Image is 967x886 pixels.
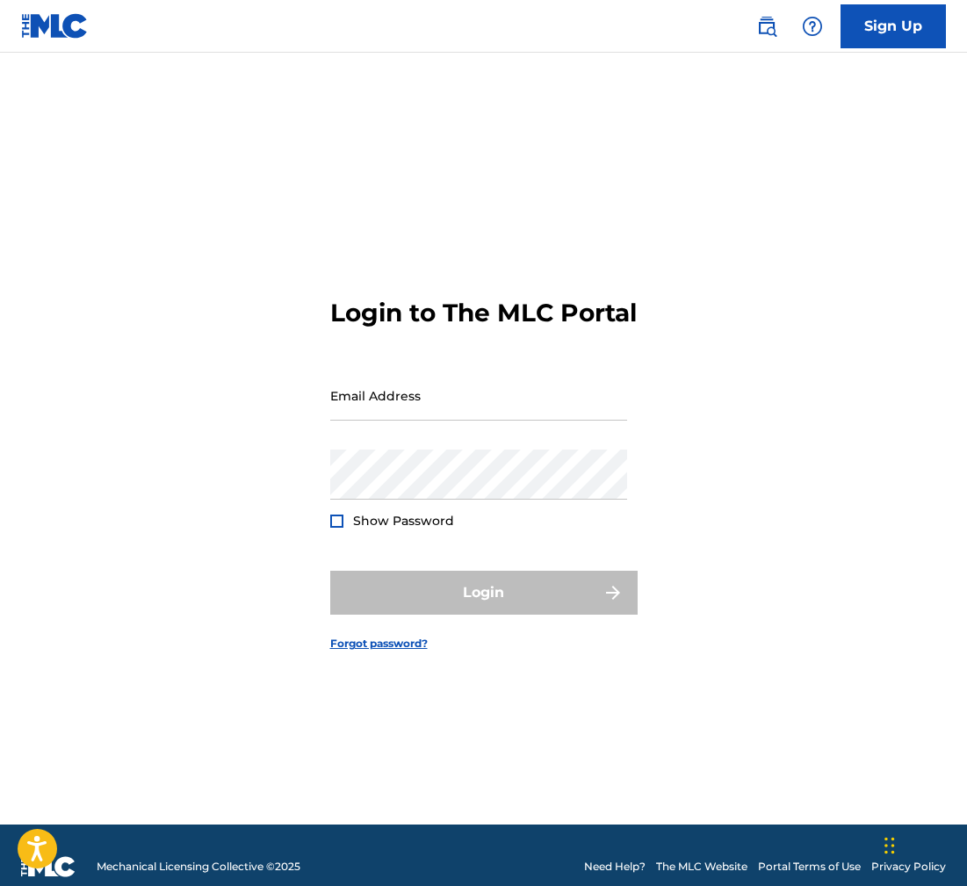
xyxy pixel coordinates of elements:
[97,859,300,875] span: Mechanical Licensing Collective © 2025
[330,298,637,328] h3: Login to The MLC Portal
[656,859,747,875] a: The MLC Website
[795,9,830,44] div: Help
[841,4,946,48] a: Sign Up
[21,13,89,39] img: MLC Logo
[330,636,428,652] a: Forgot password?
[21,856,76,877] img: logo
[756,16,777,37] img: search
[879,802,967,886] iframe: Chat Widget
[871,859,946,875] a: Privacy Policy
[758,859,861,875] a: Portal Terms of Use
[584,859,646,875] a: Need Help?
[353,513,454,529] span: Show Password
[802,16,823,37] img: help
[884,819,895,872] div: Drag
[749,9,784,44] a: Public Search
